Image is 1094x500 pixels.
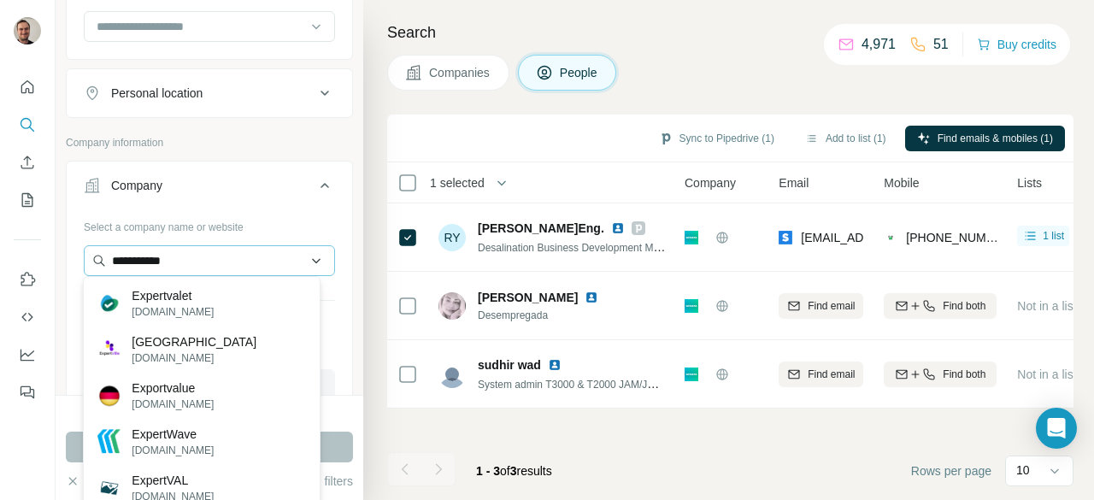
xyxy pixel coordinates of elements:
[67,165,352,213] button: Company
[66,135,353,150] p: Company information
[808,298,855,314] span: Find email
[943,298,985,314] span: Find both
[111,85,203,102] div: Personal location
[97,338,121,362] img: Expertville
[793,126,898,151] button: Add to list (1)
[132,443,214,458] p: [DOMAIN_NAME]
[14,302,41,332] button: Use Surfe API
[1017,368,1076,381] span: Not in a list
[685,174,736,191] span: Company
[132,472,214,489] p: ExpertVAL
[585,291,598,304] img: LinkedIn logo
[132,350,256,366] p: [DOMAIN_NAME]
[943,367,985,382] span: Find both
[438,361,466,388] img: Avatar
[611,221,625,235] img: LinkedIn logo
[14,109,41,140] button: Search
[500,464,510,478] span: of
[685,231,698,244] img: Logo of Siemens
[430,174,485,191] span: 1 selected
[478,289,578,306] span: [PERSON_NAME]
[906,231,1014,244] span: [PHONE_NUMBER]
[438,292,466,320] img: Avatar
[1036,408,1077,449] div: Open Intercom Messenger
[478,220,604,237] span: [PERSON_NAME]Eng.
[779,362,863,387] button: Find email
[132,379,214,397] p: Exportvalue
[14,72,41,103] button: Quick start
[478,356,541,374] span: sudhir wad
[1017,174,1042,191] span: Lists
[1016,462,1030,479] p: 10
[84,213,335,235] div: Select a company name or website
[510,464,517,478] span: 3
[429,64,491,81] span: Companies
[14,264,41,295] button: Use Surfe on LinkedIn
[478,308,619,323] span: Desempregada
[779,293,863,319] button: Find email
[977,32,1056,56] button: Buy credits
[884,229,897,246] img: provider contactout logo
[14,339,41,370] button: Dashboard
[97,291,121,315] img: Expertvalet
[478,240,685,254] span: Desalination Business Development Manager
[476,464,500,478] span: 1 - 3
[14,185,41,215] button: My lists
[1043,228,1064,244] span: 1 list
[1017,299,1076,313] span: Not in a list
[111,177,162,194] div: Company
[548,358,562,372] img: LinkedIn logo
[862,34,896,55] p: 4,971
[97,429,121,453] img: ExpertWave
[67,73,352,114] button: Personal location
[132,397,214,412] p: [DOMAIN_NAME]
[933,34,949,55] p: 51
[132,333,256,350] p: [GEOGRAPHIC_DATA]
[560,64,599,81] span: People
[438,224,466,251] div: RY
[14,17,41,44] img: Avatar
[779,174,809,191] span: Email
[476,464,552,478] span: results
[97,384,121,408] img: Exportvalue
[685,368,698,381] img: Logo of Siemens
[685,299,698,313] img: Logo of Siemens
[132,287,214,304] p: Expertvalet
[938,131,1053,146] span: Find emails & mobiles (1)
[132,426,214,443] p: ExpertWave
[97,476,121,500] img: ExpertVAL
[911,462,991,479] span: Rows per page
[884,293,997,319] button: Find both
[808,367,855,382] span: Find email
[387,21,1073,44] h4: Search
[66,473,115,490] button: Clear
[905,126,1065,151] button: Find emails & mobiles (1)
[779,229,792,246] img: provider skrapp logo
[14,377,41,408] button: Feedback
[801,231,1003,244] span: [EMAIL_ADDRESS][DOMAIN_NAME]
[647,126,786,151] button: Sync to Pipedrive (1)
[884,362,997,387] button: Find both
[884,174,919,191] span: Mobile
[14,147,41,178] button: Enrich CSV
[132,304,214,320] p: [DOMAIN_NAME]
